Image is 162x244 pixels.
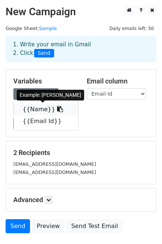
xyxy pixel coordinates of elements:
[107,26,156,31] a: Daily emails left: 50
[34,49,54,58] span: Send
[66,219,123,233] a: Send Test Email
[13,161,96,167] small: [EMAIL_ADDRESS][DOMAIN_NAME]
[17,90,84,100] div: Example: [PERSON_NAME]
[13,149,149,157] h5: 2 Recipients
[7,40,155,57] div: 1. Write your email in Gmail 2. Click
[14,103,78,115] a: {{Name}}
[13,77,76,85] h5: Variables
[13,196,149,204] h5: Advanced
[107,24,156,33] span: Daily emails left: 50
[39,26,57,31] a: Sample
[14,115,78,127] a: {{Email Id}}
[125,208,162,244] iframe: Chat Widget
[6,6,156,18] h2: New Campaign
[32,219,65,233] a: Preview
[6,219,30,233] a: Send
[87,77,149,85] h5: Email column
[13,169,96,175] small: [EMAIL_ADDRESS][DOMAIN_NAME]
[6,26,57,31] small: Google Sheet:
[13,88,59,100] a: Copy/paste...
